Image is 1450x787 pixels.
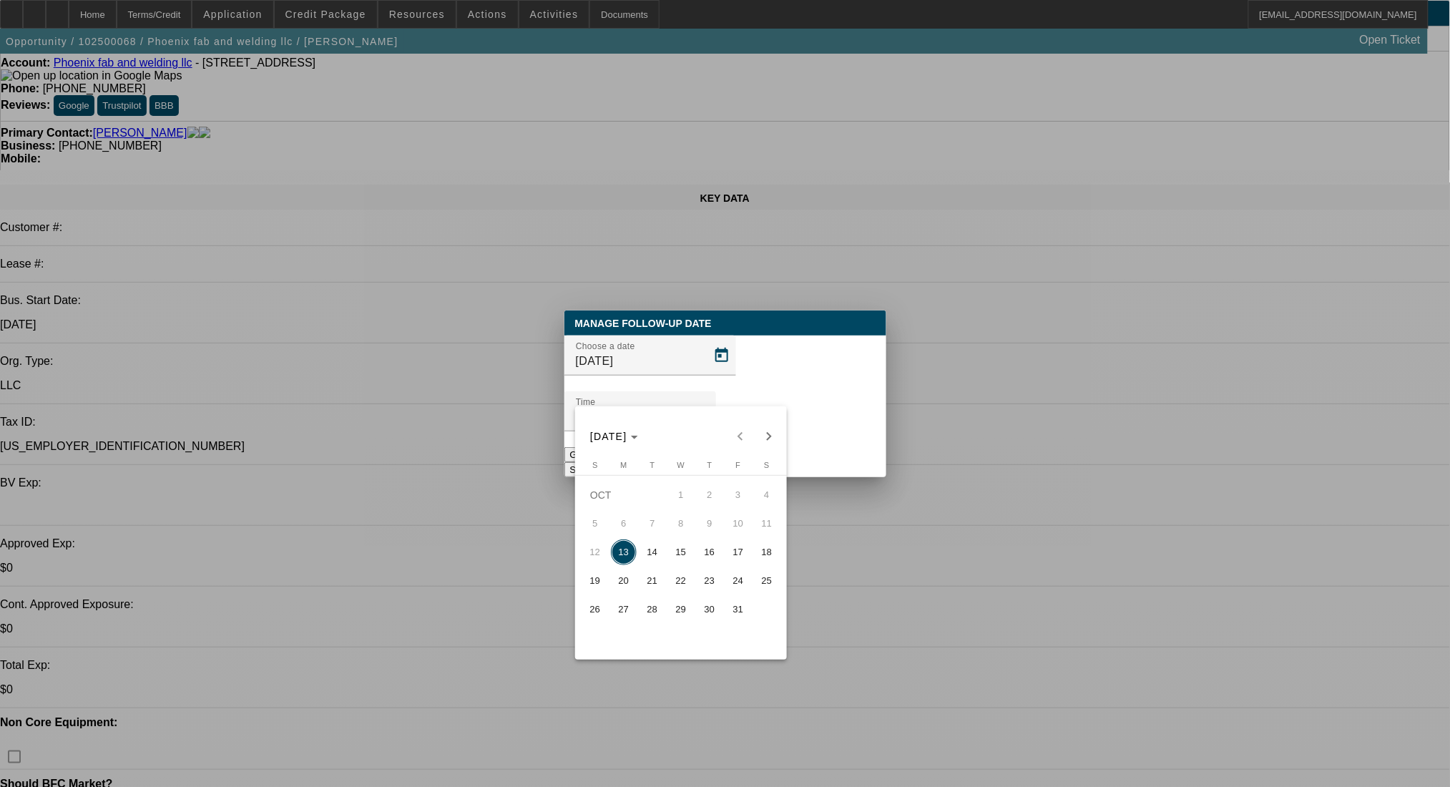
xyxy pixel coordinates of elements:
span: 6 [611,511,637,537]
span: 14 [640,539,665,565]
span: 21 [640,568,665,594]
span: 2 [697,482,722,508]
button: October 14, 2025 [638,538,667,567]
button: October 9, 2025 [695,509,724,538]
button: October 29, 2025 [667,595,695,624]
span: [DATE] [590,431,627,442]
button: October 13, 2025 [609,538,638,567]
span: 28 [640,597,665,622]
span: 9 [697,511,722,537]
span: 11 [754,511,780,537]
button: October 1, 2025 [667,481,695,509]
span: 13 [611,539,637,565]
span: M [620,461,627,469]
button: October 26, 2025 [581,595,609,624]
button: October 4, 2025 [753,481,781,509]
span: 10 [725,511,751,537]
button: October 22, 2025 [667,567,695,595]
span: 22 [668,568,694,594]
span: 18 [754,539,780,565]
span: 27 [611,597,637,622]
button: October 24, 2025 [724,567,753,595]
span: W [677,461,685,469]
button: October 10, 2025 [724,509,753,538]
button: October 18, 2025 [753,538,781,567]
button: October 27, 2025 [609,595,638,624]
span: 30 [697,597,722,622]
td: OCT [581,481,667,509]
span: T [707,461,712,469]
button: October 11, 2025 [753,509,781,538]
span: 3 [725,482,751,508]
span: 8 [668,511,694,537]
button: October 30, 2025 [695,595,724,624]
button: October 6, 2025 [609,509,638,538]
span: S [764,461,769,469]
span: 29 [668,597,694,622]
button: October 8, 2025 [667,509,695,538]
button: Choose month and year [584,424,644,449]
span: 7 [640,511,665,537]
span: 19 [582,568,608,594]
span: 26 [582,597,608,622]
span: 5 [582,511,608,537]
button: October 21, 2025 [638,567,667,595]
button: October 19, 2025 [581,567,609,595]
span: 15 [668,539,694,565]
button: October 23, 2025 [695,567,724,595]
button: October 25, 2025 [753,567,781,595]
span: 23 [697,568,722,594]
button: October 17, 2025 [724,538,753,567]
span: T [650,461,655,469]
span: 4 [754,482,780,508]
button: October 16, 2025 [695,538,724,567]
button: October 5, 2025 [581,509,609,538]
button: October 2, 2025 [695,481,724,509]
button: October 28, 2025 [638,595,667,624]
button: October 7, 2025 [638,509,667,538]
button: October 15, 2025 [667,538,695,567]
span: 17 [725,539,751,565]
button: October 20, 2025 [609,567,638,595]
span: F [735,461,740,469]
span: 25 [754,568,780,594]
span: 24 [725,568,751,594]
span: 20 [611,568,637,594]
span: 16 [697,539,722,565]
span: 31 [725,597,751,622]
span: S [592,461,597,469]
span: 1 [668,482,694,508]
span: 12 [582,539,608,565]
button: Next month [755,422,783,451]
button: October 31, 2025 [724,595,753,624]
button: October 12, 2025 [581,538,609,567]
button: October 3, 2025 [724,481,753,509]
